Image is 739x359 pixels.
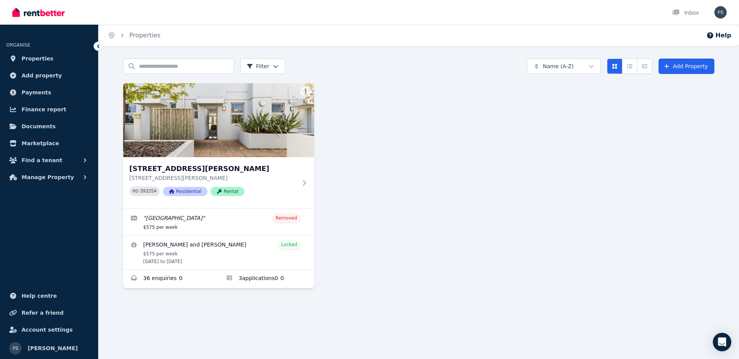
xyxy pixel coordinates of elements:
a: Help centre [6,288,92,304]
span: Name (A-Z) [543,62,574,70]
a: Properties [129,32,161,39]
button: Card view [607,59,622,74]
div: Inbox [672,9,699,17]
a: Add Property [659,59,714,74]
span: Find a tenant [22,156,62,165]
button: Help [706,31,731,40]
span: Account settings [22,325,73,334]
span: Residential [163,187,207,196]
span: Properties [22,54,54,63]
a: Finance report [6,102,92,117]
button: Name (A-Z) [527,59,601,74]
a: Enquiries for 95/56 Ernest Cavanagh St, Gungahlin [123,270,219,288]
div: Open Intercom Messenger [713,333,731,351]
span: ORGANISE [6,42,30,48]
a: Applications for 95/56 Ernest Cavanagh St, Gungahlin [219,270,314,288]
a: 95/56 Ernest Cavanagh St, Gungahlin[STREET_ADDRESS][PERSON_NAME][STREET_ADDRESS][PERSON_NAME]PID ... [123,83,314,208]
img: Peter Stalker [9,342,22,354]
a: Payments [6,85,92,100]
span: Payments [22,88,51,97]
button: Manage Property [6,169,92,185]
a: Properties [6,51,92,66]
span: Refer a friend [22,308,64,317]
span: Finance report [22,105,66,114]
nav: Breadcrumb [99,25,170,46]
span: Rental [211,187,244,196]
p: [STREET_ADDRESS][PERSON_NAME] [129,174,297,182]
a: Refer a friend [6,305,92,320]
span: Manage Property [22,173,74,182]
button: Filter [240,59,285,74]
a: Add property [6,68,92,83]
button: Find a tenant [6,153,92,168]
img: Peter Stalker [714,6,727,18]
span: Help centre [22,291,57,300]
span: Documents [22,122,56,131]
div: View options [607,59,652,74]
button: More options [300,86,311,97]
button: Compact list view [622,59,637,74]
span: [PERSON_NAME] [28,344,78,353]
span: Filter [247,62,269,70]
button: Expanded list view [637,59,652,74]
h3: [STREET_ADDRESS][PERSON_NAME] [129,163,297,174]
a: Documents [6,119,92,134]
a: Marketplace [6,136,92,151]
img: 95/56 Ernest Cavanagh St, Gungahlin [123,83,314,157]
span: Marketplace [22,139,59,148]
img: RentBetter [12,7,65,18]
span: Add property [22,71,62,80]
a: Account settings [6,322,92,337]
a: Edit listing: Gungahlin Square [123,209,314,235]
a: View details for Rupak Basnet and Susmita Chhetri [123,235,314,269]
code: 393254 [140,189,157,194]
small: PID [132,189,139,193]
